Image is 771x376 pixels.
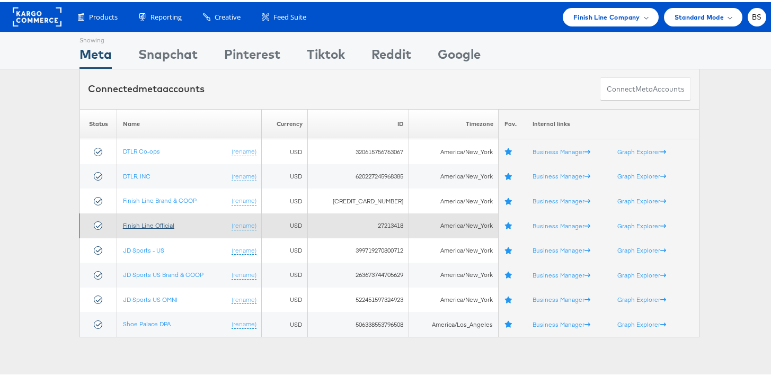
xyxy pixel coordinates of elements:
[79,30,112,43] div: Showing
[138,80,163,93] span: meta
[123,170,150,178] a: DTLR, INC
[617,318,666,326] a: Graph Explorer
[123,145,160,153] a: DTLR Co-ops
[262,261,308,285] td: USD
[752,12,762,19] span: BS
[123,318,171,326] a: Shoe Palace DPA
[224,43,280,67] div: Pinterest
[409,162,499,187] td: America/New_York
[533,293,590,301] a: Business Manager
[617,293,666,301] a: Graph Explorer
[438,43,481,67] div: Google
[617,170,666,178] a: Graph Explorer
[232,194,256,203] a: (rename)
[573,10,640,21] span: Finish Line Company
[617,195,666,203] a: Graph Explorer
[308,236,409,261] td: 399719270800712
[262,310,308,335] td: USD
[79,43,112,67] div: Meta
[409,285,499,310] td: America/New_York
[371,43,411,67] div: Reddit
[308,285,409,310] td: 522451597324923
[232,170,256,179] a: (rename)
[409,211,499,236] td: America/New_York
[308,186,409,211] td: [CREDIT_CARD_NUMBER]
[123,244,164,252] a: JD Sports - US
[308,162,409,187] td: 620227245968385
[262,186,308,211] td: USD
[215,10,241,20] span: Creative
[150,10,182,20] span: Reporting
[232,293,256,302] a: (rename)
[262,107,308,137] th: Currency
[308,107,409,137] th: ID
[273,10,306,20] span: Feed Suite
[232,244,256,253] a: (rename)
[80,107,118,137] th: Status
[533,244,590,252] a: Business Manager
[533,318,590,326] a: Business Manager
[533,170,590,178] a: Business Manager
[308,261,409,285] td: 263673744705629
[409,107,499,137] th: Timezone
[232,318,256,327] a: (rename)
[307,43,345,67] div: Tiktok
[262,285,308,310] td: USD
[232,268,256,277] a: (rename)
[308,137,409,162] td: 320615756763067
[409,310,499,335] td: America/Los_Angeles
[262,137,308,162] td: USD
[533,219,590,227] a: Business Manager
[409,137,499,162] td: America/New_York
[600,75,691,99] button: ConnectmetaAccounts
[262,211,308,236] td: USD
[617,244,666,252] a: Graph Explorer
[533,195,590,203] a: Business Manager
[617,146,666,154] a: Graph Explorer
[88,80,205,94] div: Connected accounts
[409,186,499,211] td: America/New_York
[89,10,118,20] span: Products
[117,107,262,137] th: Name
[232,219,256,228] a: (rename)
[232,145,256,154] a: (rename)
[409,236,499,261] td: America/New_York
[262,236,308,261] td: USD
[308,211,409,236] td: 27213418
[617,219,666,227] a: Graph Explorer
[675,10,724,21] span: Standard Mode
[617,268,666,276] a: Graph Explorer
[635,82,653,92] span: meta
[409,261,499,285] td: America/New_York
[262,162,308,187] td: USD
[123,293,178,301] a: JD Sports US OMNI
[123,194,197,202] a: Finish Line Brand & COOP
[533,146,590,154] a: Business Manager
[533,268,590,276] a: Business Manager
[123,268,203,276] a: JD Sports US Brand & COOP
[308,310,409,335] td: 506338553796508
[138,43,198,67] div: Snapchat
[123,219,174,227] a: Finish Line Official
